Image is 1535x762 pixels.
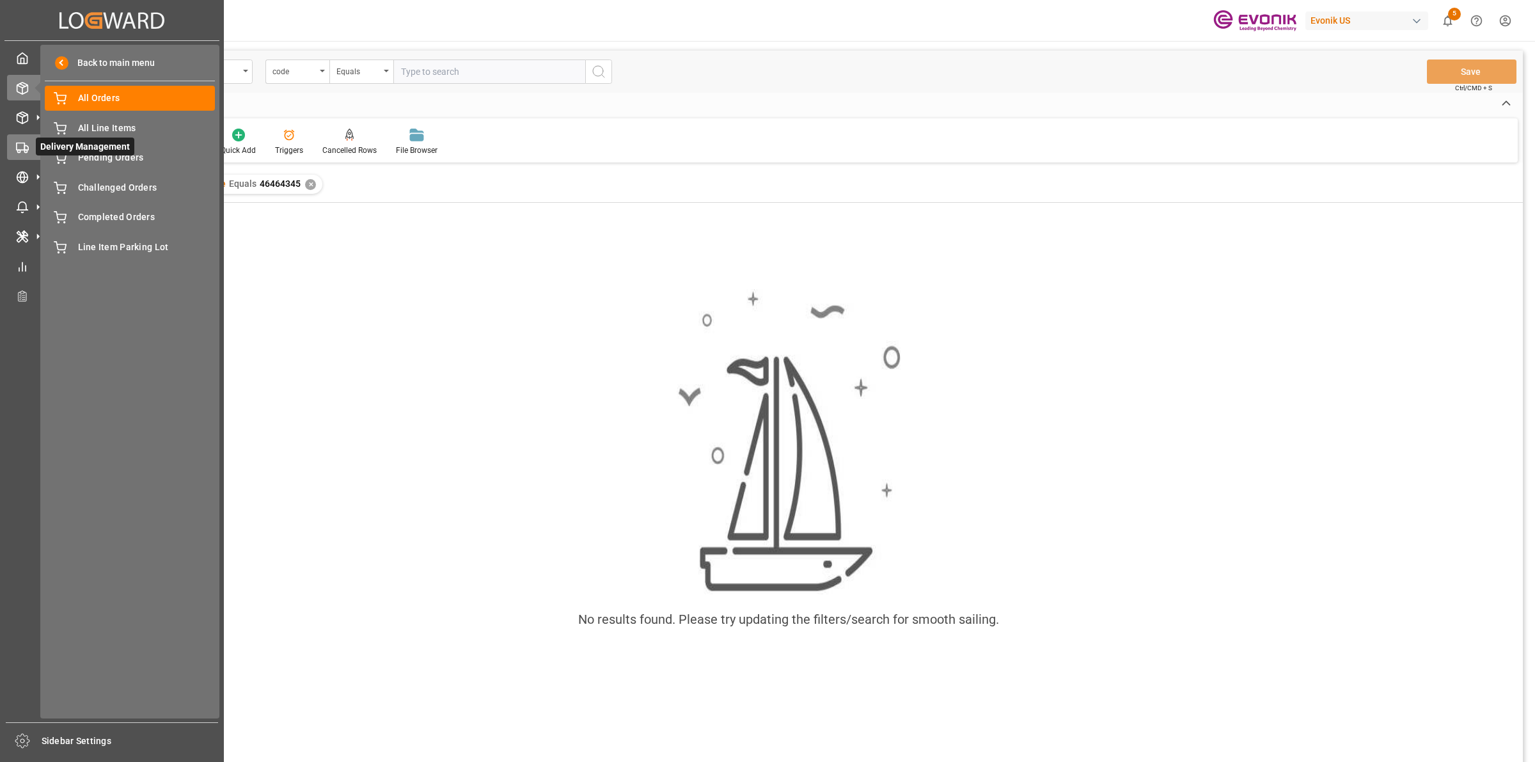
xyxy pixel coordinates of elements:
button: Evonik US [1305,8,1433,33]
button: open menu [329,60,393,84]
div: Cancelled Rows [322,145,377,156]
div: ✕ [305,179,316,190]
a: All Orders [45,86,215,111]
div: No results found. Please try updating the filters/search for smooth sailing. [578,610,999,629]
img: smooth_sailing.jpeg [677,289,901,594]
div: code [272,63,316,77]
input: Type to search [393,60,585,84]
span: Delivery Management [36,138,134,155]
span: All Line Items [78,122,216,135]
button: show 5 new notifications [1433,6,1462,35]
span: Challenged Orders [78,181,216,194]
button: Save [1427,60,1516,84]
span: Back to main menu [68,56,155,70]
span: All Orders [78,91,216,105]
span: 5 [1448,8,1461,20]
span: 46464345 [260,179,301,189]
a: All Line Items [45,115,215,140]
a: Pending Orders [45,145,215,170]
div: Triggers [275,145,303,156]
button: search button [585,60,612,84]
a: My Reports [7,253,217,278]
span: Sidebar Settings [42,734,219,748]
span: Line Item Parking Lot [78,241,216,254]
span: Equals [229,179,256,189]
div: Equals [336,63,380,77]
img: Evonik-brand-mark-Deep-Purple-RGB.jpeg_1700498283.jpeg [1213,10,1296,32]
span: Completed Orders [78,210,216,224]
button: Help Center [1462,6,1491,35]
a: Line Item Parking Lot [45,234,215,259]
div: Evonik US [1305,12,1428,30]
a: My Cockpit [7,45,217,70]
span: Ctrl/CMD + S [1455,83,1492,93]
a: Transport Planner [7,283,217,308]
div: Quick Add [221,145,256,156]
span: Pending Orders [78,151,216,164]
button: open menu [265,60,329,84]
a: Challenged Orders [45,175,215,200]
div: File Browser [396,145,437,156]
a: Completed Orders [45,205,215,230]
